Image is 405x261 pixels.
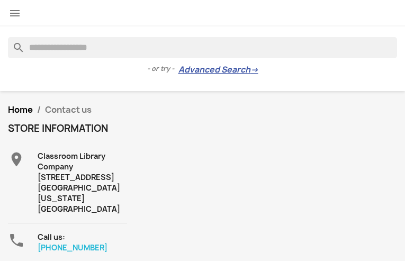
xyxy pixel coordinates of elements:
i: search [8,37,21,50]
h4: Store information [8,123,127,134]
a: [PHONE_NUMBER] [38,242,107,253]
span: Contact us [45,104,92,115]
span: → [250,65,258,75]
a: Home [8,104,33,115]
i:  [8,7,21,20]
div: Classroom Library Company [STREET_ADDRESS] [GEOGRAPHIC_DATA][US_STATE] [GEOGRAPHIC_DATA] [38,151,127,214]
span: - or try - [147,64,178,74]
a: Advanced Search→ [178,65,258,75]
div: Call us: [38,232,127,253]
input: Search [8,37,397,58]
i:  [8,151,25,168]
i:  [8,232,25,249]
